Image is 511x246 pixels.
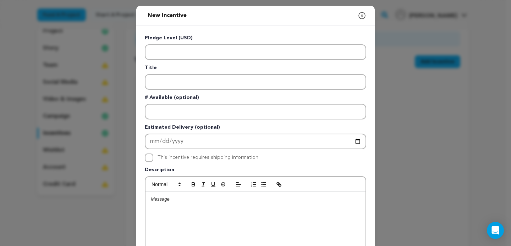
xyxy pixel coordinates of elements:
input: Enter Estimated Delivery [145,134,366,149]
p: Title [145,64,366,74]
input: Enter number available [145,104,366,119]
div: Open Intercom Messenger [487,222,504,239]
h2: New Incentive [145,9,189,23]
p: Estimated Delivery (optional) [145,124,366,134]
input: Enter title [145,74,366,90]
input: Enter level [145,44,366,60]
p: Description [145,166,366,176]
label: This incentive requires shipping information [158,155,258,160]
p: # Available (optional) [145,94,366,104]
p: Pledge Level (USD) [145,34,366,44]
